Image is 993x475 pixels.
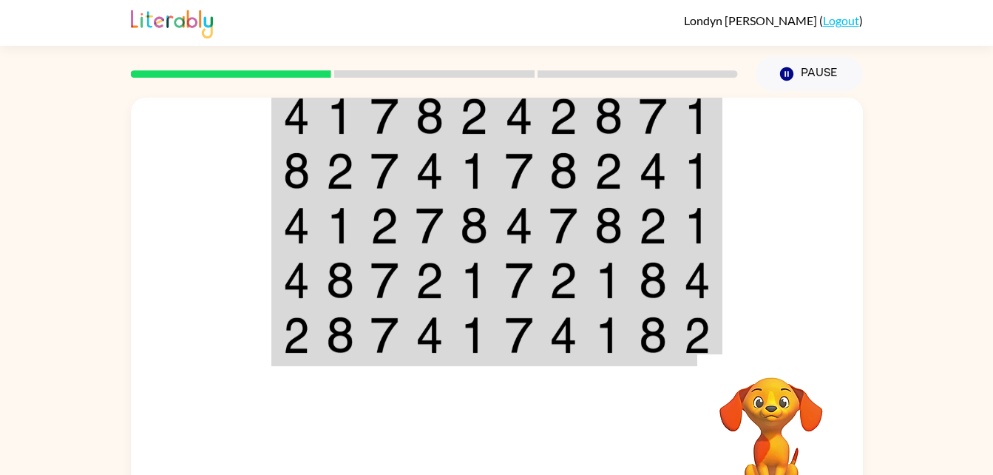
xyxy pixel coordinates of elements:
img: 1 [460,152,488,189]
img: 2 [283,317,310,354]
img: 4 [416,317,444,354]
img: 2 [639,207,667,244]
img: 4 [283,207,310,244]
img: 8 [283,152,310,189]
img: 2 [326,152,354,189]
img: 4 [549,317,577,354]
img: 1 [326,98,354,135]
img: 2 [370,207,399,244]
img: 2 [416,262,444,299]
img: 7 [416,207,444,244]
img: 7 [370,152,399,189]
img: 4 [684,262,711,299]
img: 2 [460,98,488,135]
img: 1 [594,317,623,354]
img: 7 [370,262,399,299]
img: 7 [370,98,399,135]
img: 1 [460,317,488,354]
img: 2 [684,317,711,354]
div: ( ) [684,13,863,27]
img: 7 [505,152,533,189]
img: 4 [416,152,444,189]
img: 8 [594,98,623,135]
img: 1 [326,207,354,244]
img: 2 [549,262,577,299]
img: 2 [594,152,623,189]
img: 2 [549,98,577,135]
img: 4 [505,98,533,135]
img: 7 [505,262,533,299]
img: 4 [283,98,310,135]
img: 8 [549,152,577,189]
img: 8 [639,262,667,299]
span: Londyn [PERSON_NAME] [684,13,819,27]
img: 8 [460,207,488,244]
img: 1 [594,262,623,299]
img: 4 [639,152,667,189]
img: 8 [594,207,623,244]
img: Literably [131,6,213,38]
a: Logout [823,13,859,27]
button: Pause [756,57,863,91]
img: 1 [684,98,711,135]
img: 8 [416,98,444,135]
img: 7 [370,317,399,354]
img: 8 [326,262,354,299]
img: 7 [505,317,533,354]
img: 7 [549,207,577,244]
img: 1 [684,207,711,244]
img: 8 [326,317,354,354]
img: 4 [283,262,310,299]
img: 4 [505,207,533,244]
img: 1 [460,262,488,299]
img: 7 [639,98,667,135]
img: 1 [684,152,711,189]
img: 8 [639,317,667,354]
